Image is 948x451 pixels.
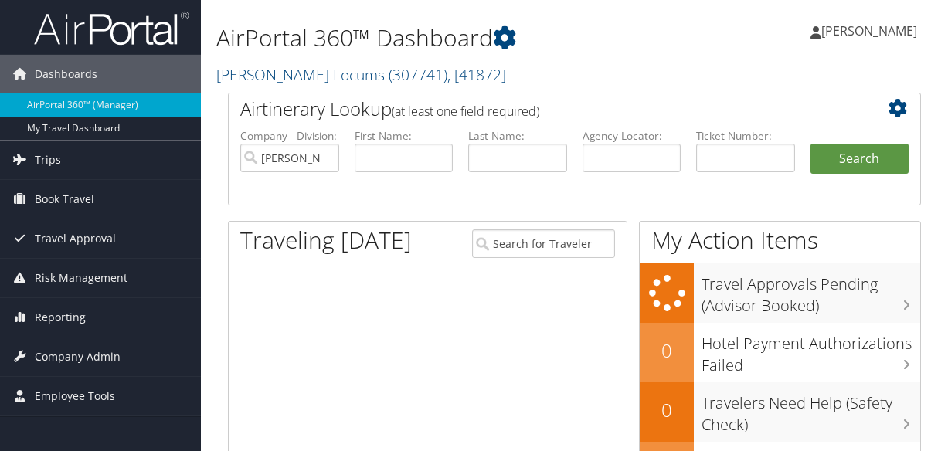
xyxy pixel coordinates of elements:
span: , [ 41872 ] [447,64,506,85]
h3: Hotel Payment Authorizations Failed [702,325,920,376]
span: Company Admin [35,337,121,376]
h1: AirPortal 360™ Dashboard [216,22,694,54]
a: 0Travelers Need Help (Safety Check) [640,382,920,442]
span: ( 307741 ) [389,64,447,85]
span: Book Travel [35,180,94,219]
h3: Travel Approvals Pending (Advisor Booked) [702,266,920,317]
a: 0Hotel Payment Authorizations Failed [640,323,920,382]
h1: Traveling [DATE] [240,224,412,256]
span: Employee Tools [35,377,115,415]
span: Trips [35,141,61,179]
a: Travel Approvals Pending (Advisor Booked) [640,263,920,322]
button: Search [810,144,909,175]
h2: 0 [640,397,694,423]
label: Last Name: [468,128,567,144]
a: [PERSON_NAME] [810,8,933,54]
a: [PERSON_NAME] Locums [216,64,506,85]
img: airportal-logo.png [34,10,189,46]
input: Search for Traveler [472,229,615,258]
h3: Travelers Need Help (Safety Check) [702,385,920,436]
span: (at least one field required) [392,103,539,120]
label: Company - Division: [240,128,339,144]
span: [PERSON_NAME] [821,22,917,39]
h1: My Action Items [640,224,920,256]
label: Ticket Number: [696,128,795,144]
label: First Name: [355,128,454,144]
span: Travel Approval [35,219,116,258]
h2: Airtinerary Lookup [240,96,851,122]
span: Risk Management [35,259,127,297]
span: Dashboards [35,55,97,93]
label: Agency Locator: [583,128,681,144]
h2: 0 [640,337,694,364]
span: Reporting [35,298,86,337]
